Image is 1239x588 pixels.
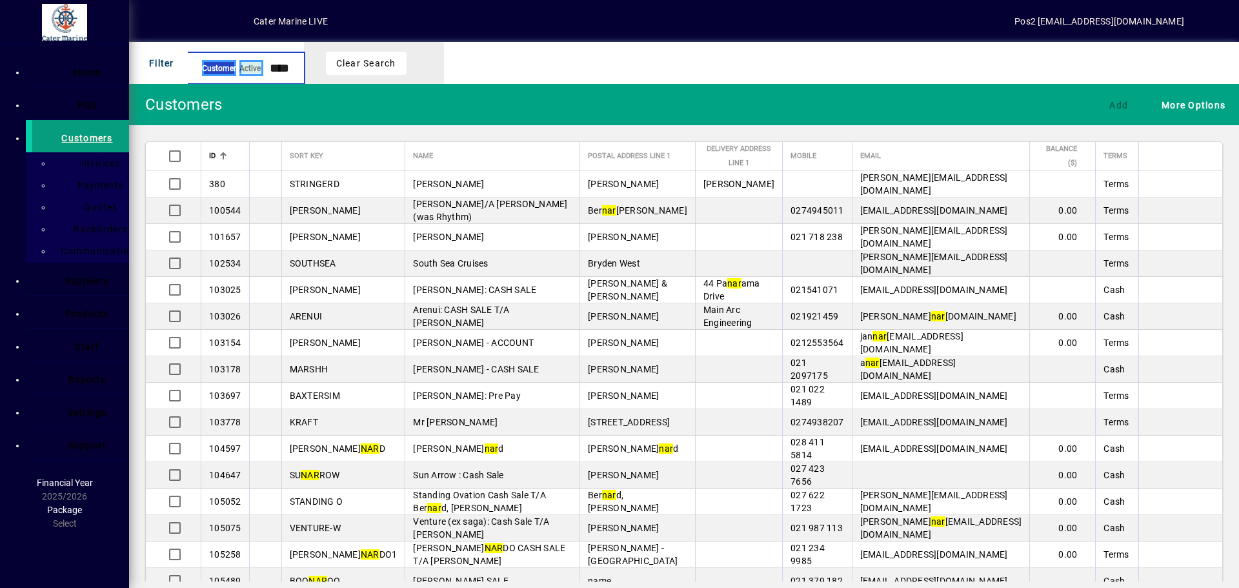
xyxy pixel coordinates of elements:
[865,358,880,368] em: nar
[53,246,141,256] span: Communications
[1029,198,1095,224] td: 0.00
[791,543,825,566] span: 021 234 9985
[860,490,1008,513] span: [PERSON_NAME][EMAIL_ADDRESS][DOMAIN_NAME]
[1185,169,1206,190] button: More options
[1029,330,1095,356] td: 0.00
[588,258,640,269] span: Bryden West
[588,543,678,566] span: [PERSON_NAME] - [GEOGRAPHIC_DATA]
[37,478,93,488] span: Financial Year
[860,443,1008,454] span: [EMAIL_ADDRESS][DOMAIN_NAME]
[290,496,343,507] span: STANDING O
[1029,462,1095,489] td: 0.00
[1185,540,1206,560] button: More options
[290,417,318,427] span: KRAFT
[290,258,336,269] span: SOUTHSEA
[791,311,838,321] span: 021921459
[326,52,407,75] button: Clear
[1103,470,1125,480] span: Cash
[1185,275,1206,296] button: More options
[413,179,484,189] span: [PERSON_NAME]
[209,205,241,216] span: 100544
[1185,566,1206,587] button: More options
[290,390,340,401] span: BAXTERSIM
[209,149,216,163] span: ID
[791,149,844,163] div: Mobile
[860,516,1022,540] span: [PERSON_NAME] [EMAIL_ADDRESS][DOMAIN_NAME]
[413,417,498,427] span: Mr [PERSON_NAME]
[1103,549,1129,560] span: Terms
[66,309,109,319] span: Products
[413,149,572,163] div: Name
[1103,285,1125,295] span: Cash
[209,443,241,454] span: 104597
[1029,224,1095,250] td: 0.00
[427,503,441,513] em: nar
[202,61,236,76] span: Customer
[413,232,484,242] span: [PERSON_NAME]
[32,263,129,295] a: Suppliers
[931,311,945,321] em: nar
[860,311,1016,321] span: [PERSON_NAME] [DOMAIN_NAME]
[791,205,844,216] span: 0274945011
[290,523,341,533] span: VENTURE-W
[32,54,129,86] a: Home
[1185,407,1206,428] button: More options
[290,149,323,163] span: Sort Key
[1152,513,1173,534] button: Edit
[1103,258,1129,269] span: Terms
[361,443,379,454] em: NAR
[1152,222,1173,243] button: Edit
[1103,443,1125,454] span: Cash
[588,179,659,189] span: [PERSON_NAME]
[1152,248,1173,269] button: Edit
[1103,205,1129,216] span: Terms
[290,232,361,242] span: [PERSON_NAME]
[68,407,107,418] span: Settings
[1185,248,1206,269] button: More options
[1038,142,1089,170] div: Balance ($)
[1103,523,1125,533] span: Cash
[209,338,241,348] span: 103154
[68,440,106,451] span: Support
[209,470,241,480] span: 104647
[860,549,1008,560] span: [EMAIL_ADDRESS][DOMAIN_NAME]
[413,490,546,513] span: Standing Ovation Cash Sale T/A Ber d, [PERSON_NAME]
[791,490,825,513] span: 027 622 1723
[413,576,509,586] span: [PERSON_NAME] SALE
[301,470,319,480] em: NAR
[1152,169,1173,190] button: Edit
[1185,354,1206,375] button: More options
[1103,576,1125,586] span: Cash
[290,205,361,216] span: [PERSON_NAME]
[1014,11,1184,32] div: Pos2 [EMAIL_ADDRESS][DOMAIN_NAME]
[413,390,521,401] span: [PERSON_NAME]: Pre Pay
[485,443,499,454] em: nar
[1185,196,1206,216] button: More options
[209,364,241,374] span: 103178
[791,232,843,242] span: 021 718 238
[791,384,825,407] span: 021 022 1489
[209,549,241,560] span: 105258
[1103,496,1125,507] span: Cash
[1152,275,1173,296] button: Edit
[1152,381,1173,401] button: Edit
[209,390,241,401] span: 103697
[588,576,611,586] span: name
[588,443,678,454] span: [PERSON_NAME] d
[32,87,129,119] a: POS
[290,364,328,374] span: MARSHH
[1103,311,1125,321] span: Cash
[703,305,752,328] span: Main Arc Engineering
[26,120,129,152] a: Customers
[32,296,129,328] a: Products
[413,516,549,540] span: Venture (ex saga): Cash Sale T/A [PERSON_NAME]
[32,329,129,361] a: Staff
[588,232,659,242] span: [PERSON_NAME]
[413,338,534,348] span: [PERSON_NAME] - ACCOUNT
[860,225,1008,248] span: [PERSON_NAME][EMAIL_ADDRESS][DOMAIN_NAME]
[1185,434,1206,454] button: More options
[58,218,129,240] a: Backorders
[209,232,241,242] span: 101657
[1029,515,1095,542] td: 0.00
[1029,436,1095,462] td: 0.00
